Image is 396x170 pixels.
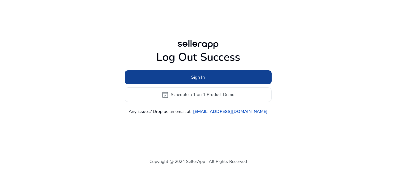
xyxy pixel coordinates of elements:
p: Any issues? Drop us an email at [129,108,191,115]
a: [EMAIL_ADDRESS][DOMAIN_NAME] [193,108,268,115]
button: event_availableSchedule a 1 on 1 Product Demo [125,87,272,102]
h1: Log Out Success [125,51,272,64]
button: Sign In [125,70,272,84]
span: event_available [161,91,169,98]
span: Sign In [191,74,205,81]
